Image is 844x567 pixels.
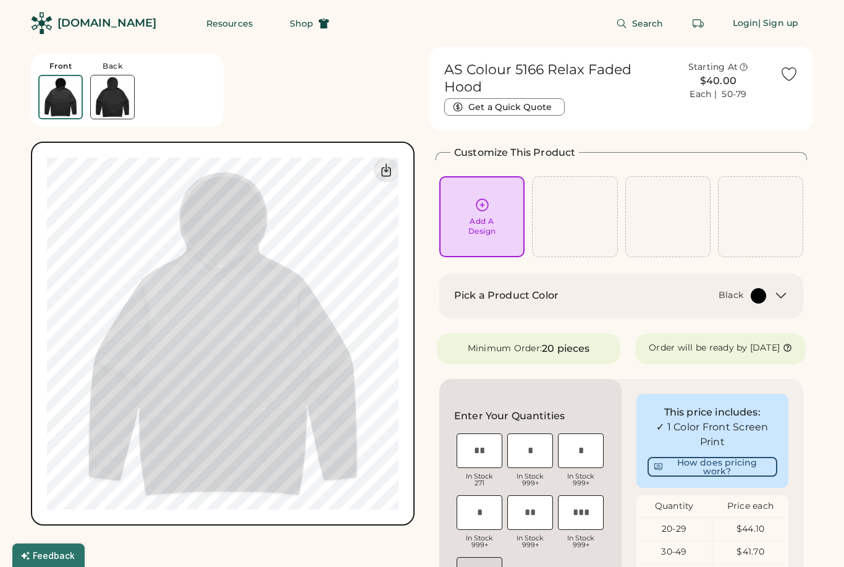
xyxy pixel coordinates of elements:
[688,61,738,74] div: Starting At
[664,74,772,88] div: $40.00
[444,61,657,96] h1: AS Colour 5166 Relax Faded Hood
[31,12,53,34] img: Rendered Logo - Screens
[507,473,553,487] div: In Stock 999+
[275,11,344,36] button: Shop
[601,11,678,36] button: Search
[507,535,553,548] div: In Stock 999+
[454,409,565,424] h2: Enter Your Quantities
[542,341,589,356] div: 20 pieces
[648,420,778,450] div: ✓ 1 Color Front Screen Print
[454,288,559,303] h2: Pick a Product Color
[454,145,575,160] h2: Customize This Product
[636,546,712,558] div: 30-49
[457,473,502,487] div: In Stock 271
[636,500,712,513] div: Quantity
[733,17,759,30] div: Login
[758,17,798,30] div: | Sign up
[712,546,788,558] div: $41.70
[648,405,778,420] div: This price includes:
[91,75,134,119] img: AS Colour 5166 Black Back Thumbnail
[468,343,542,355] div: Minimum Order:
[690,88,746,101] div: Each | 50-79
[558,535,604,548] div: In Stock 999+
[632,19,664,28] span: Search
[103,61,122,71] div: Back
[374,158,399,182] div: Download Front Mockup
[457,535,502,548] div: In Stock 999+
[712,523,788,535] div: $44.10
[57,15,156,31] div: [DOMAIN_NAME]
[192,11,268,36] button: Resources
[750,342,780,354] div: [DATE]
[649,342,748,354] div: Order will be ready by
[686,11,711,36] button: Retrieve an order
[290,19,313,28] span: Shop
[558,473,604,487] div: In Stock 999+
[636,523,712,535] div: 20-29
[49,61,72,71] div: Front
[785,511,838,565] iframe: Front Chat
[444,98,565,116] button: Get a Quick Quote
[712,500,788,513] div: Price each
[719,289,743,302] div: Black
[40,76,82,118] img: AS Colour 5166 Black Front Thumbnail
[468,216,496,236] div: Add A Design
[648,457,778,477] button: How does pricing work?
